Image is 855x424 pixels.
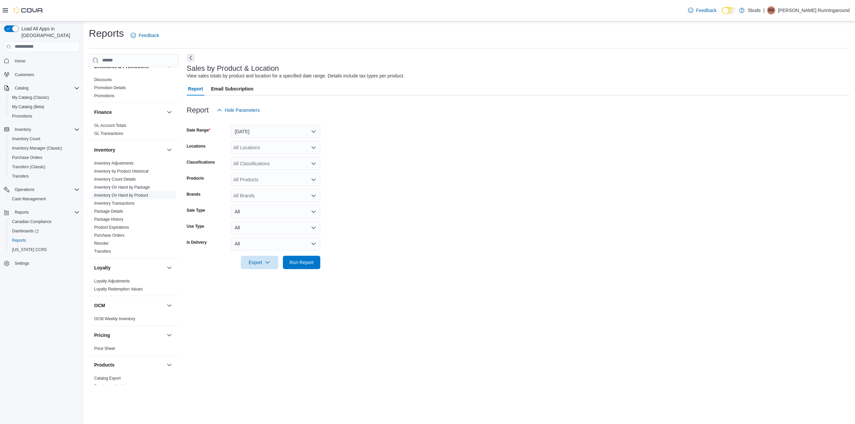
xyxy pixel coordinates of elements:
a: Canadian Compliance [9,218,54,226]
button: Hide Parameters [214,103,263,117]
span: Run Report [290,259,314,266]
button: Transfers (Classic) [7,162,82,172]
div: OCM [89,315,179,326]
a: Inventory On Hand by Product [94,193,148,198]
span: Hide Parameters [225,107,260,114]
h1: Reports [89,27,124,40]
button: Export [241,256,278,269]
span: Customers [15,72,34,77]
h3: Finance [94,109,112,116]
p: | [763,6,765,14]
a: Cash Management [9,195,48,203]
a: Reports [9,236,29,244]
h3: Report [187,106,209,114]
a: Discounts [94,77,112,82]
h3: Loyalty [94,264,111,271]
span: Home [15,58,25,64]
span: Inventory Count [12,136,40,142]
a: Inventory Manager (Classic) [9,144,65,152]
a: Inventory Transactions [94,201,135,206]
button: Purchase Orders [7,153,82,162]
button: Settings [1,258,82,268]
div: Pricing [89,345,179,355]
span: Transfers (Classic) [12,164,45,170]
label: Products [187,176,204,181]
a: Loyalty Redemption Values [94,287,143,291]
a: Transfers (Classic) [9,163,48,171]
a: GL Account Totals [94,123,126,128]
button: Transfers [7,172,82,181]
a: Reorder [94,241,109,246]
span: Inventory On Hand by Package [94,185,150,190]
button: Next [187,54,195,62]
span: Washington CCRS [9,246,79,254]
button: My Catalog (Classic) [7,93,82,102]
button: Canadian Compliance [7,217,82,226]
span: Package History [94,217,123,222]
span: Canadian Compliance [9,218,79,226]
img: Cova [13,7,43,14]
a: Product Expirations [94,225,129,230]
a: Inventory Adjustments [94,161,134,166]
button: Inventory [165,146,173,154]
button: All [231,237,320,250]
span: Inventory Count Details [94,177,136,182]
span: My Catalog (Classic) [12,95,49,100]
p: 5buds [748,6,760,14]
span: Canadian Compliance [12,219,51,224]
button: Reports [1,208,82,217]
span: Report [188,82,203,95]
span: Inventory by Product Historical [94,169,149,174]
span: Catalog [15,85,28,91]
span: Cash Management [12,196,46,202]
button: OCM [94,302,164,309]
span: My Catalog (Classic) [9,93,79,101]
button: Open list of options [311,145,316,150]
button: Inventory [94,147,164,153]
span: Dashboards [9,227,79,235]
span: Loyalty Adjustments [94,278,130,284]
button: Inventory [12,126,34,134]
button: Loyalty [165,264,173,272]
span: My Catalog (Beta) [9,103,79,111]
span: Inventory Manager (Classic) [12,146,62,151]
a: [US_STATE] CCRS [9,246,49,254]
span: My Catalog (Beta) [12,104,44,110]
span: Inventory [12,126,79,134]
a: Products to Archive [94,384,129,389]
span: Purchase Orders [94,233,125,238]
label: Is Delivery [187,240,207,245]
a: GL Transactions [94,131,123,136]
button: Products [94,362,164,368]
button: Finance [165,108,173,116]
button: [DATE] [231,125,320,138]
button: Catalog [1,83,82,93]
label: Date Range [187,128,210,133]
a: OCM Weekly Inventory [94,316,135,321]
div: Inventory [89,159,179,258]
span: Inventory [15,127,31,132]
span: OCM Weekly Inventory [94,316,135,322]
a: Price Sheet [94,346,115,351]
a: Promotion Details [94,85,126,90]
button: Reports [7,236,82,245]
span: Email Subscription [211,82,253,95]
a: Purchase Orders [9,154,45,162]
a: Feedback [128,29,162,42]
button: Promotions [7,112,82,121]
span: Transfers [9,172,79,180]
span: Load All Apps in [GEOGRAPHIC_DATA] [19,25,79,39]
button: Open list of options [311,177,316,182]
span: Export [245,256,274,269]
span: Operations [15,187,34,192]
button: OCM [165,301,173,309]
span: Transfers (Classic) [9,163,79,171]
a: My Catalog (Beta) [9,103,47,111]
button: Inventory Count [7,134,82,144]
